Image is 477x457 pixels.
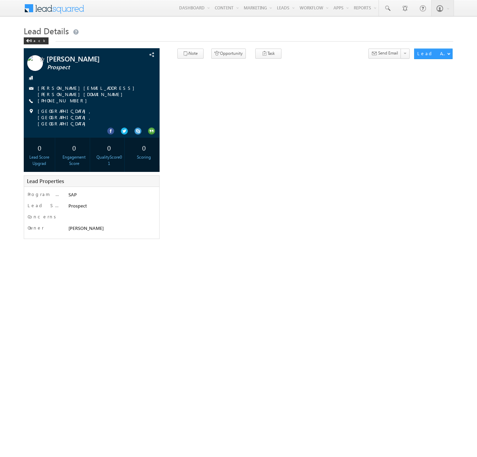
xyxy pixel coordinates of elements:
[38,108,147,127] span: [GEOGRAPHIC_DATA], [GEOGRAPHIC_DATA], [GEOGRAPHIC_DATA]
[28,191,60,197] label: Program of Interest
[25,154,53,167] div: Lead Score Upgrad
[28,202,60,209] label: Lead Stage
[95,154,123,167] div: QualityScore01
[27,177,64,184] span: Lead Properties
[38,97,90,104] span: [PHONE_NUMBER]
[67,202,154,212] div: Prospect
[28,213,59,220] label: Concerns
[177,49,204,59] button: Note
[211,49,246,59] button: Opportunity
[68,225,104,231] span: [PERSON_NAME]
[378,50,398,56] span: Send Email
[60,141,88,154] div: 0
[60,154,88,167] div: Engagement Score
[27,55,43,73] img: Profile photo
[24,25,69,36] span: Lead Details
[24,37,52,43] a: Back
[46,55,130,62] span: [PERSON_NAME]
[25,141,53,154] div: 0
[414,49,453,59] button: Lead Actions
[28,225,44,231] label: Owner
[38,85,138,97] a: [PERSON_NAME][EMAIL_ADDRESS][PERSON_NAME][DOMAIN_NAME]
[47,64,131,71] span: Prospect
[417,50,447,57] div: Lead Actions
[130,154,157,160] div: Scoring
[95,141,123,154] div: 0
[368,49,401,59] button: Send Email
[130,141,157,154] div: 0
[255,49,281,59] button: Task
[24,37,49,44] div: Back
[67,191,154,201] div: SAP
